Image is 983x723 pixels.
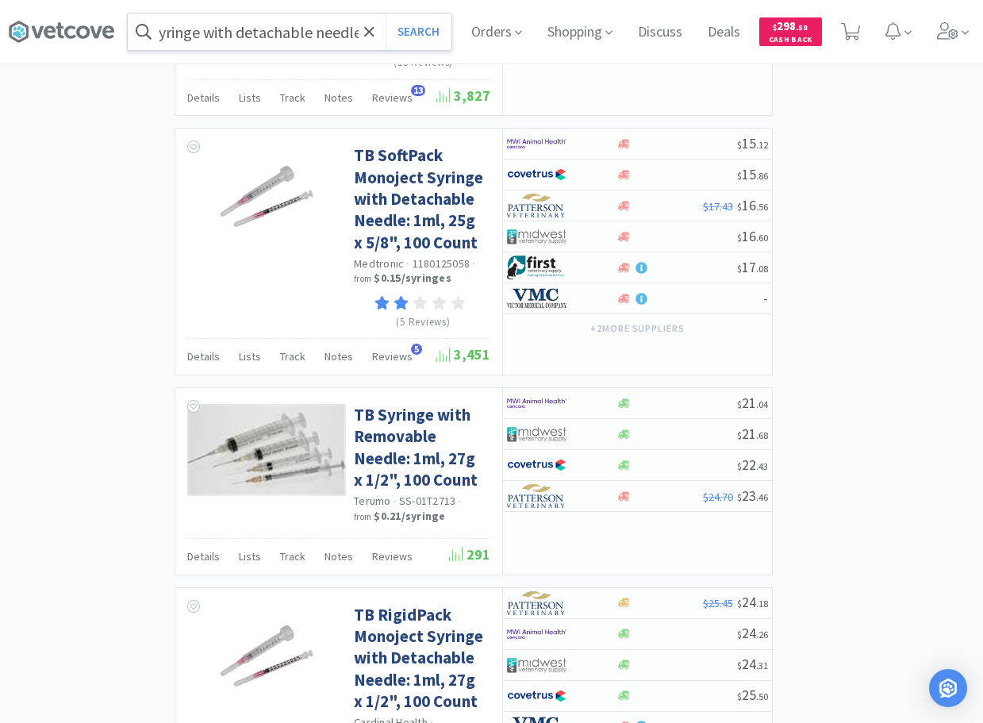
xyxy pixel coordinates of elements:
[756,660,768,671] span: . 31
[737,232,742,244] span: $
[737,170,742,182] span: $
[737,258,768,276] span: 17
[756,491,768,503] span: . 46
[756,398,768,410] span: . 04
[187,549,220,563] span: Details
[507,194,566,217] img: f5e969b455434c6296c6d81ef179fa71_3.png
[386,13,451,50] button: Search
[354,273,371,284] span: from
[449,545,490,563] span: 291
[759,10,822,53] a: $298.58Cash Back
[399,494,456,508] span: SS-01T2713
[507,684,566,708] img: 77fca1acd8b6420a9015268ca798ef17_1.png
[701,25,747,40] a: Deals
[507,391,566,415] img: f6b2451649754179b5b4e0c70c3f7cb0_2.png
[773,22,777,33] span: $
[411,85,425,96] span: 13
[737,624,768,642] span: 24
[737,134,768,152] span: 15
[374,271,451,285] strong: $0.15 / syringes
[374,509,445,523] strong: $0.21 / syringe
[436,87,490,105] span: 3,827
[737,655,768,673] span: 24
[703,199,733,213] span: $17.43
[372,90,413,105] span: Reviews
[737,690,742,702] span: $
[796,22,808,33] span: . 58
[458,494,461,509] span: ·
[507,225,566,248] img: 4dd14cff54a648ac9e977f0c5da9bc2e_5.png
[280,349,305,363] span: Track
[756,598,768,610] span: . 18
[394,494,397,509] span: ·
[354,404,486,490] a: TB Syringe with Removable Needle: 1ml, 27g x 1/2", 100 Count
[472,256,475,271] span: ·
[737,429,742,441] span: $
[737,686,768,704] span: 25
[354,256,404,271] a: Medtronic
[756,629,768,640] span: . 26
[215,604,318,707] img: 7899de731d2a48c49a5cd4de636d453b_137809.jpeg
[737,425,768,443] span: 21
[737,139,742,151] span: $
[632,25,689,40] a: Discuss
[737,196,768,214] span: 16
[187,404,346,496] img: 78bc1a13dfd641aa887a02f7aca0a0f1_108257.png
[737,598,742,610] span: $
[436,345,490,363] span: 3,451
[354,604,486,712] a: TB RigidPack Monoject Syringe with Detachable Needle: 1ml, 27g x 1/2", 100 Count
[507,591,566,615] img: f5e969b455434c6296c6d81ef179fa71_3.png
[756,139,768,151] span: . 12
[773,18,808,33] span: 298
[324,549,353,563] span: Notes
[507,453,566,477] img: 77fca1acd8b6420a9015268ca798ef17_1.png
[507,422,566,446] img: 4dd14cff54a648ac9e977f0c5da9bc2e_5.png
[507,653,566,677] img: 4dd14cff54a648ac9e977f0c5da9bc2e_5.png
[507,484,566,508] img: f5e969b455434c6296c6d81ef179fa71_3.png
[756,690,768,702] span: . 50
[507,287,566,310] img: 1e924e8dc74e4b3a9c1fccb4071e4426_16.png
[703,490,733,504] span: $24.70
[354,494,391,508] a: Terumo
[756,263,768,275] span: . 08
[239,349,261,363] span: Lists
[737,593,768,611] span: 24
[703,596,733,610] span: $25.45
[372,549,413,563] span: Reviews
[769,36,812,46] span: Cash Back
[737,629,742,640] span: $
[737,460,742,472] span: $
[187,349,220,363] span: Details
[354,144,486,252] a: TB SoftPack Monoject Syringe with Detachable Needle: 1ml, 25g x 5/8", 100 Count
[280,90,305,105] span: Track
[396,314,450,331] p: (5 Reviews)
[411,344,422,355] span: 5
[756,170,768,182] span: . 86
[280,549,305,563] span: Track
[737,394,768,412] span: 21
[239,90,261,105] span: Lists
[324,90,353,105] span: Notes
[507,163,566,187] img: 77fca1acd8b6420a9015268ca798ef17_1.png
[756,429,768,441] span: . 68
[582,317,693,340] button: +2more suppliers
[756,201,768,213] span: . 56
[737,456,768,474] span: 22
[756,232,768,244] span: . 60
[737,486,768,505] span: 23
[737,491,742,503] span: $
[737,398,742,410] span: $
[215,144,318,248] img: ca112951be7a411cae9c57c1170afd2a_96455.jpeg
[324,349,353,363] span: Notes
[406,256,409,271] span: ·
[756,460,768,472] span: . 43
[507,622,566,646] img: f6b2451649754179b5b4e0c70c3f7cb0_2.png
[239,549,261,563] span: Lists
[737,165,768,183] span: 15
[737,227,768,245] span: 16
[372,349,413,363] span: Reviews
[187,90,220,105] span: Details
[929,669,967,707] div: Open Intercom Messenger
[737,660,742,671] span: $
[413,256,470,271] span: 1180125058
